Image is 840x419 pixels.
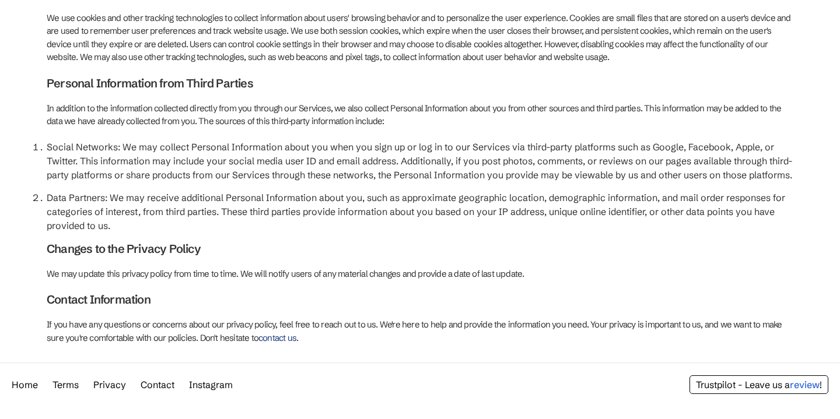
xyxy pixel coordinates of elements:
[47,140,793,182] li: Social Networks: We may collect Personal Information about you when you sign up or log in to our ...
[93,379,126,390] a: Privacy
[189,379,233,390] a: Instagram
[47,267,793,281] p: We may update this privacy policy from time to time. We will notify users of any material changes...
[47,292,793,307] h2: Contact Information
[47,318,793,344] p: If you have any questions or concerns about our privacy policy, feel free to reach out to us. We'...
[790,379,820,390] span: review
[47,12,793,64] p: We use cookies and other tracking technologies to collect information about users' browsing behav...
[47,102,793,128] p: In addition to the information collected directly from you through our Services, we also collect ...
[141,379,174,390] a: Contact
[12,379,38,390] a: Home
[47,241,793,256] h2: Changes to the Privacy Policy
[52,379,79,390] a: Terms
[47,191,793,233] li: Data Partners: We may receive additional Personal Information about you, such as approximate geog...
[47,76,793,90] h2: Personal Information from Third Parties
[258,332,296,343] a: contact us
[696,379,822,390] a: Trustpilot - Leave us areview!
